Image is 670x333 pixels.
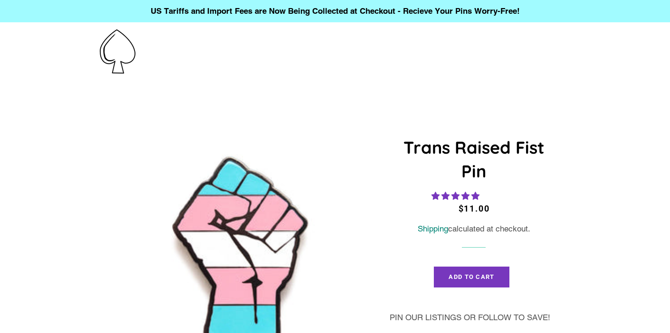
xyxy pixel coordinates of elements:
h1: Trans Raised Fist Pin [390,136,558,184]
span: Add to Cart [449,273,494,280]
img: Pin-Ace [100,29,135,74]
p: PIN OUR LISTINGS OR FOLLOW TO SAVE! [390,311,558,324]
button: Add to Cart [434,267,509,287]
span: $11.00 [459,203,490,213]
div: calculated at checkout. [390,222,558,235]
span: 5.00 stars [431,191,482,201]
a: Shipping [418,224,448,233]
